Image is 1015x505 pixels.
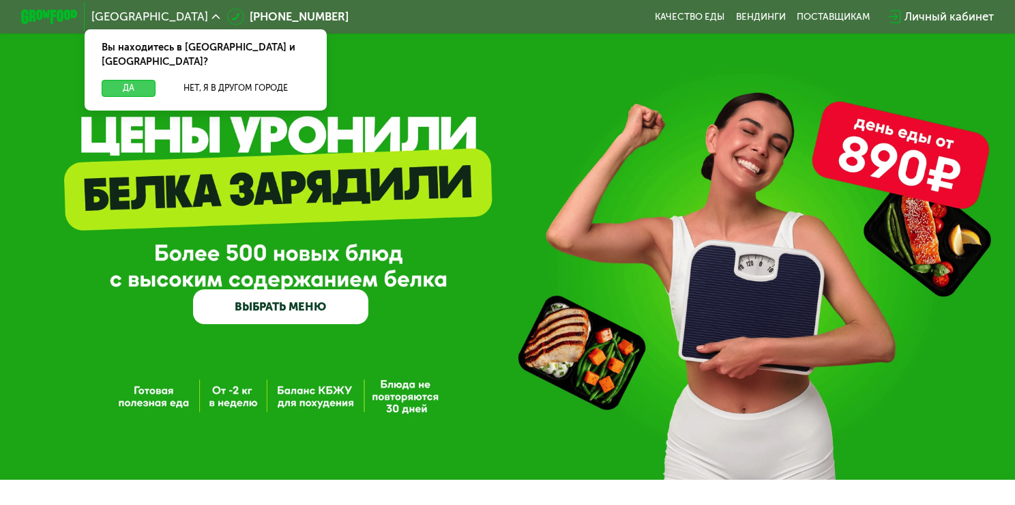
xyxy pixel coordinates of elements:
[904,8,994,25] div: Личный кабинет
[797,11,870,23] div: поставщикам
[102,80,156,97] button: Да
[227,8,349,25] a: [PHONE_NUMBER]
[85,29,327,80] div: Вы находитесь в [GEOGRAPHIC_DATA] и [GEOGRAPHIC_DATA]?
[162,80,310,97] button: Нет, я в другом городе
[655,11,724,23] a: Качество еды
[736,11,786,23] a: Вендинги
[193,289,368,325] a: ВЫБРАТЬ МЕНЮ
[91,11,208,23] span: [GEOGRAPHIC_DATA]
